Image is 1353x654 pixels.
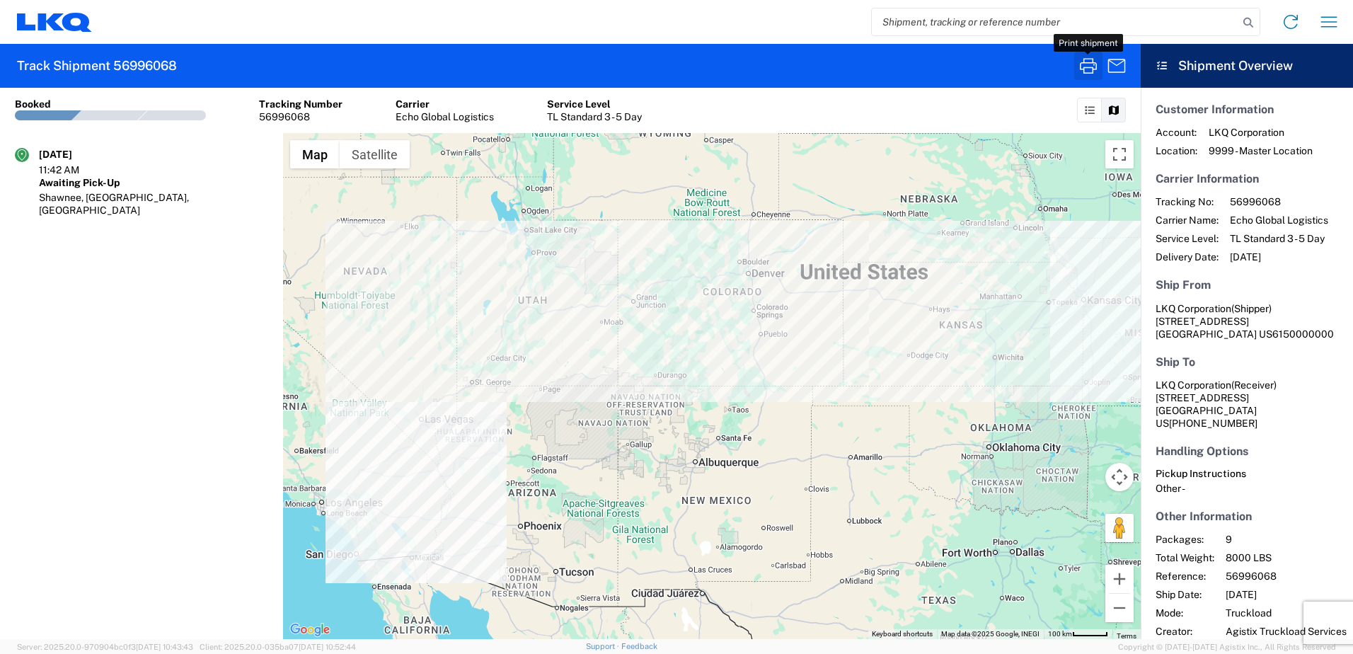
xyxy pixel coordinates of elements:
[1044,629,1112,639] button: Map Scale: 100 km per 47 pixels
[1209,126,1313,139] span: LKQ Corporation
[1226,588,1347,601] span: [DATE]
[299,643,356,651] span: [DATE] 10:52:44
[1226,533,1347,546] span: 9
[1156,303,1231,314] span: LKQ Corporation
[1226,625,1347,638] span: Agistix Truckload Services
[621,642,657,650] a: Feedback
[1230,214,1328,226] span: Echo Global Logistics
[1156,482,1338,495] div: Other -
[1156,355,1338,369] h5: Ship To
[39,163,110,176] div: 11:42 AM
[1209,144,1313,157] span: 9999 - Master Location
[1156,570,1214,583] span: Reference:
[547,98,642,110] div: Service Level
[259,98,342,110] div: Tracking Number
[1231,379,1277,391] span: (Receiver)
[287,621,333,639] img: Google
[1105,514,1134,542] button: Drag Pegman onto the map to open Street View
[1105,594,1134,622] button: Zoom out
[586,642,621,650] a: Support
[1226,607,1347,619] span: Truckload
[287,621,333,639] a: Open this area in Google Maps (opens a new window)
[1156,625,1214,638] span: Creator:
[290,140,340,168] button: Show street map
[1118,641,1336,653] span: Copyright © [DATE]-[DATE] Agistix Inc., All Rights Reserved
[1230,232,1328,245] span: TL Standard 3 - 5 Day
[1230,195,1328,208] span: 56996068
[1105,565,1134,593] button: Zoom in
[1226,551,1347,564] span: 8000 LBS
[1156,379,1338,430] address: [GEOGRAPHIC_DATA] US
[1156,607,1214,619] span: Mode:
[1156,251,1219,263] span: Delivery Date:
[1156,302,1338,340] address: [GEOGRAPHIC_DATA] US
[1156,172,1338,185] h5: Carrier Information
[1231,303,1272,314] span: (Shipper)
[1156,379,1277,403] span: LKQ Corporation [STREET_ADDRESS]
[1156,232,1219,245] span: Service Level:
[1156,588,1214,601] span: Ship Date:
[872,629,933,639] button: Keyboard shortcuts
[1272,328,1334,340] span: 6150000000
[136,643,193,651] span: [DATE] 10:43:43
[1156,316,1249,327] span: [STREET_ADDRESS]
[17,57,177,74] h2: Track Shipment 56996068
[1117,632,1136,640] a: Terms
[396,98,494,110] div: Carrier
[1169,418,1257,429] span: [PHONE_NUMBER]
[1156,195,1219,208] span: Tracking No:
[259,110,342,123] div: 56996068
[1230,251,1328,263] span: [DATE]
[1048,630,1072,638] span: 100 km
[1156,551,1214,564] span: Total Weight:
[39,176,268,189] div: Awaiting Pick-Up
[39,191,268,217] div: Shawnee, [GEOGRAPHIC_DATA], [GEOGRAPHIC_DATA]
[15,98,51,110] div: Booked
[1156,144,1197,157] span: Location:
[1156,126,1197,139] span: Account:
[39,148,110,161] div: [DATE]
[1156,444,1338,458] h5: Handling Options
[1226,570,1347,583] span: 56996068
[1156,214,1219,226] span: Carrier Name:
[396,110,494,123] div: Echo Global Logistics
[941,630,1040,638] span: Map data ©2025 Google, INEGI
[1141,44,1353,88] header: Shipment Overview
[1105,140,1134,168] button: Toggle fullscreen view
[872,8,1238,35] input: Shipment, tracking or reference number
[200,643,356,651] span: Client: 2025.20.0-035ba07
[1156,533,1214,546] span: Packages:
[1156,278,1338,292] h5: Ship From
[17,643,193,651] span: Server: 2025.20.0-970904bc0f3
[1156,468,1338,480] h6: Pickup Instructions
[1156,510,1338,523] h5: Other Information
[340,140,410,168] button: Show satellite imagery
[1156,103,1338,116] h5: Customer Information
[1105,463,1134,491] button: Map camera controls
[547,110,642,123] div: TL Standard 3 - 5 Day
